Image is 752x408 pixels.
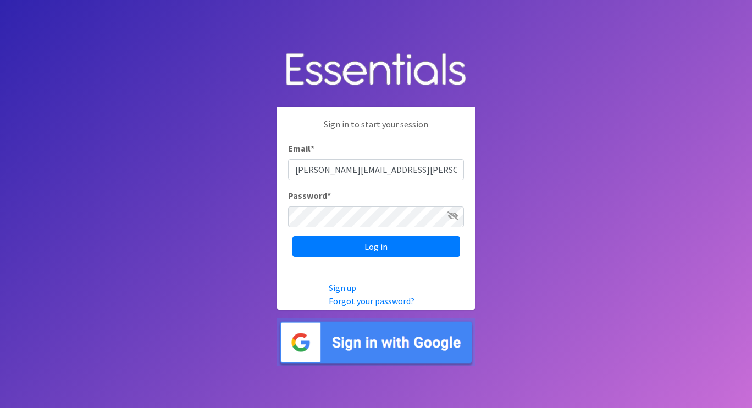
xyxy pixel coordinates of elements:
img: Human Essentials [277,42,475,98]
label: Password [288,189,331,202]
abbr: required [327,190,331,201]
p: Sign in to start your session [288,118,464,142]
abbr: required [311,143,314,154]
label: Email [288,142,314,155]
a: Sign up [329,282,356,293]
img: Sign in with Google [277,318,475,366]
input: Log in [292,236,460,257]
a: Forgot your password? [329,295,414,306]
